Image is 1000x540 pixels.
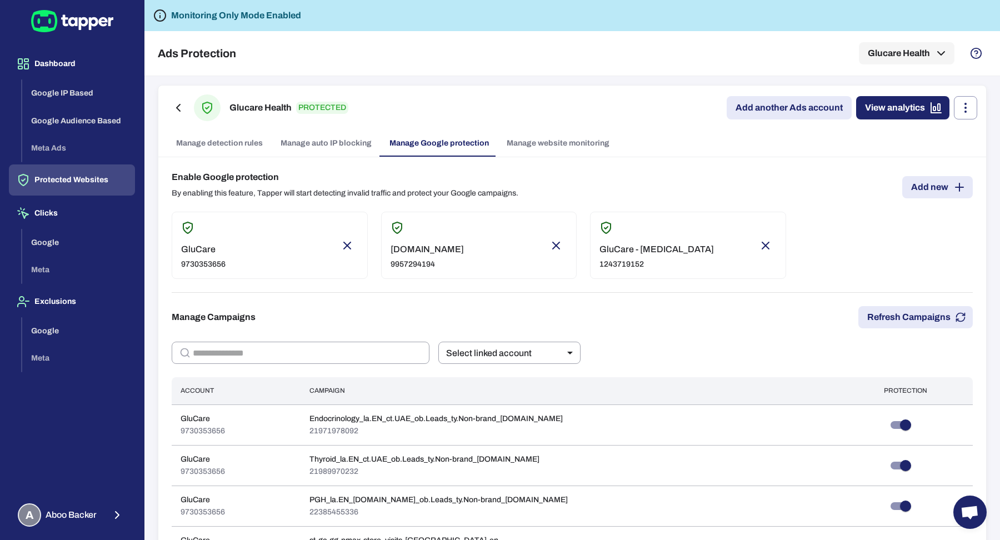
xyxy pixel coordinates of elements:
[9,286,135,317] button: Exclusions
[181,244,226,255] p: GluCare
[18,503,41,527] div: A
[22,115,135,124] a: Google Audience Based
[229,101,292,114] h6: Glucare Health
[296,102,348,114] p: PROTECTED
[9,48,135,79] button: Dashboard
[858,306,973,328] button: Refresh Campaigns
[381,130,498,157] a: Manage Google protection
[153,9,167,22] svg: Tapper is not blocking any fraudulent activity for this domain
[309,467,539,477] p: 21989970232
[336,234,358,257] button: Remove account
[272,130,381,157] a: Manage auto IP blocking
[902,176,973,198] a: Add new
[856,96,949,119] a: View analytics
[301,377,875,404] th: Campaign
[9,296,135,306] a: Exclusions
[309,426,563,436] p: 21971978092
[167,130,272,157] a: Manage detection rules
[22,107,135,135] button: Google Audience Based
[599,244,714,255] p: GluCare - [MEDICAL_DATA]
[9,208,135,217] a: Clicks
[754,234,777,257] button: Remove account
[953,496,987,529] a: Open chat
[181,507,225,517] p: 9730353656
[181,426,225,436] p: 9730353656
[181,259,226,269] p: 9730353656
[22,325,135,334] a: Google
[309,495,568,505] p: PGH_la.EN_[DOMAIN_NAME]_ob.Leads_ty.Non-brand_[DOMAIN_NAME]
[391,244,464,255] p: [DOMAIN_NAME]
[9,499,135,531] button: AAboo Backer
[391,259,464,269] p: 9957294194
[859,42,954,64] button: Glucare Health
[22,237,135,246] a: Google
[9,198,135,229] button: Clicks
[309,414,563,424] p: Endocrinology_la.EN_ct.UAE_ob.Leads_ty.Non-brand_[DOMAIN_NAME]
[181,495,225,505] p: GluCare
[181,467,225,477] p: 9730353656
[545,234,567,257] button: Remove account
[9,164,135,196] button: Protected Websites
[158,47,236,60] h5: Ads Protection
[46,509,97,521] span: Aboo Backer
[172,188,518,198] p: By enabling this feature, Tapper will start detecting invalid traffic and protect your Google cam...
[181,454,225,464] p: GluCare
[172,311,256,324] h6: Manage Campaigns
[171,9,301,22] h6: Monitoring Only Mode Enabled
[172,171,518,184] h6: Enable Google protection
[727,96,852,119] a: Add another Ads account
[599,259,714,269] p: 1243719152
[9,174,135,184] a: Protected Websites
[22,88,135,97] a: Google IP Based
[9,58,135,68] a: Dashboard
[498,130,618,157] a: Manage website monitoring
[22,79,135,107] button: Google IP Based
[181,414,225,424] p: GluCare
[875,377,973,404] th: Protection
[172,377,301,404] th: Account
[22,229,135,257] button: Google
[438,342,581,364] div: Select linked account
[309,507,568,517] p: 22385455336
[22,317,135,345] button: Google
[309,454,539,464] p: Thyroid_la.EN_ct.UAE_ob.Leads_ty.Non-brand_[DOMAIN_NAME]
